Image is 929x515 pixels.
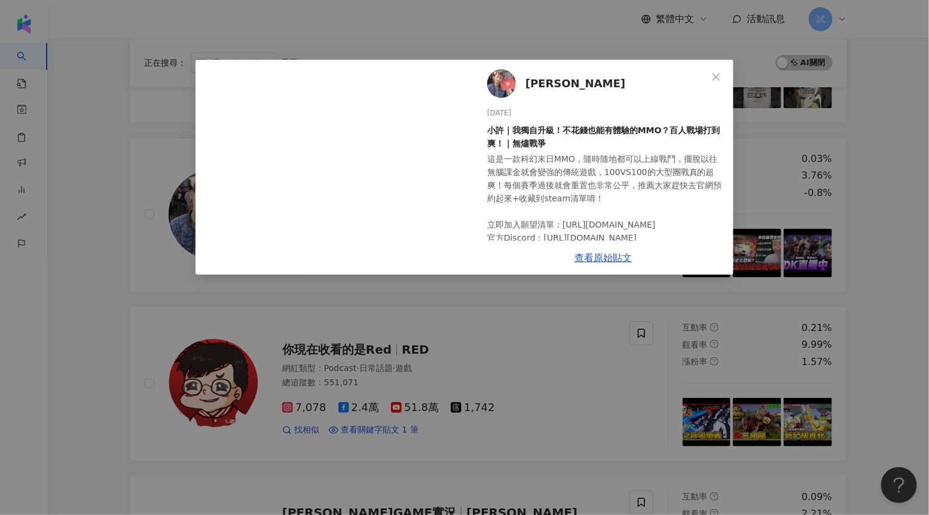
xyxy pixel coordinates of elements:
[487,108,724,119] div: [DATE]
[487,69,707,98] a: KOL Avatar[PERSON_NAME]
[487,152,724,389] div: 這是一款科幻末日MMO，隨時隨地都可以上線戰鬥，擺脫以往無腦課金就會變強的傳統遊戲，100VS100的大型團戰真的超爽！每個賽季過後就會重置也非常公平，推薦大家趕快去官網預約起來+收藏到stea...
[487,124,724,150] div: 小許｜我獨自升級！不花錢也能有體驗的MMO？百人戰場打到爽！｜無燼戰爭
[487,69,516,98] img: KOL Avatar
[525,75,625,92] span: [PERSON_NAME]
[704,65,728,89] button: Close
[711,72,721,82] span: close
[195,60,468,275] iframe: 小許｜我獨自升級！不花錢也能有體驗的MMO？百人戰場打到爽！｜無燼戰爭
[574,252,632,263] a: 查看原始貼文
